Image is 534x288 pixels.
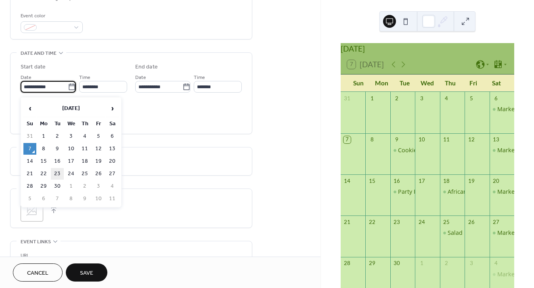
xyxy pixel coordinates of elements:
[467,260,475,267] div: 3
[37,131,50,142] td: 1
[106,131,119,142] td: 6
[440,188,465,196] div: African Cuisine Class
[418,219,425,226] div: 24
[393,260,400,267] div: 30
[443,260,450,267] div: 2
[393,136,400,143] div: 9
[78,180,91,192] td: 2
[27,269,48,278] span: Cancel
[490,105,514,113] div: Market
[106,100,118,116] span: ›
[65,168,77,180] td: 24
[23,143,36,155] td: 7
[51,180,64,192] td: 30
[492,260,500,267] div: 4
[492,177,500,184] div: 20
[92,131,105,142] td: 5
[398,146,464,154] div: Cookie Decorating Class
[368,177,375,184] div: 15
[443,177,450,184] div: 18
[65,143,77,155] td: 10
[418,136,425,143] div: 10
[78,131,91,142] td: 4
[23,131,36,142] td: 31
[497,188,517,196] div: Market
[448,188,505,196] div: African Cuisine Class
[497,229,517,237] div: Market
[78,168,91,180] td: 25
[341,43,514,55] div: [DATE]
[21,238,51,246] span: Event links
[343,177,351,184] div: 14
[65,180,77,192] td: 1
[497,270,517,278] div: Market
[343,219,351,226] div: 21
[398,188,497,196] div: Party Prep: Hors D'oeuvres & Drinks
[368,260,375,267] div: 29
[37,155,50,167] td: 15
[37,100,105,117] th: [DATE]
[78,118,91,130] th: Th
[343,260,351,267] div: 28
[106,180,119,192] td: 4
[485,75,508,92] div: Sat
[368,136,375,143] div: 8
[497,105,517,113] div: Market
[467,95,475,102] div: 5
[37,118,50,130] th: Mo
[135,73,146,82] span: Date
[467,177,475,184] div: 19
[21,49,57,58] span: Date and time
[24,100,36,116] span: ‹
[490,229,514,237] div: Market
[51,131,64,142] td: 2
[23,155,36,167] td: 14
[21,251,240,260] div: URL
[343,136,351,143] div: 7
[418,95,425,102] div: 3
[23,180,36,192] td: 28
[497,146,517,154] div: Market
[490,188,514,196] div: Market
[440,229,465,237] div: Salad Dressing
[443,95,450,102] div: 4
[66,263,107,282] button: Save
[51,155,64,167] td: 16
[343,95,351,102] div: 31
[443,219,450,226] div: 25
[106,118,119,130] th: Sa
[92,143,105,155] td: 12
[21,12,81,20] div: Event color
[23,118,36,130] th: Su
[37,180,50,192] td: 29
[21,73,31,82] span: Date
[368,95,375,102] div: 1
[106,193,119,205] td: 11
[416,75,439,92] div: Wed
[393,177,400,184] div: 16
[92,118,105,130] th: Fr
[393,219,400,226] div: 23
[393,75,416,92] div: Tue
[21,199,43,222] div: ;
[37,168,50,180] td: 22
[135,63,158,71] div: End date
[37,143,50,155] td: 8
[492,95,500,102] div: 6
[80,269,93,278] span: Save
[370,75,393,92] div: Mon
[65,155,77,167] td: 17
[65,118,77,130] th: We
[390,146,415,154] div: Cookie Decorating Class
[492,219,500,226] div: 27
[37,193,50,205] td: 6
[78,155,91,167] td: 18
[65,131,77,142] td: 3
[418,260,425,267] div: 1
[490,146,514,154] div: Market
[13,263,63,282] button: Cancel
[347,75,370,92] div: Sun
[439,75,462,92] div: Thu
[51,143,64,155] td: 9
